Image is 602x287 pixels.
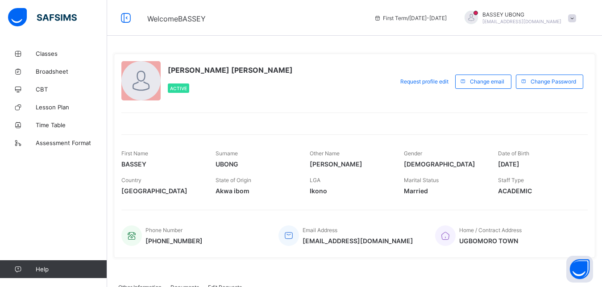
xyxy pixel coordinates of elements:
[303,227,337,233] span: Email Address
[482,11,561,18] span: BASSEY UBONG
[310,187,390,195] span: Ikono
[216,187,296,195] span: Akwa ibom
[400,78,448,85] span: Request profile edit
[404,187,485,195] span: Married
[498,150,529,157] span: Date of Birth
[8,8,77,27] img: safsims
[310,160,390,168] span: [PERSON_NAME]
[459,227,522,233] span: Home / Contract Address
[404,160,485,168] span: [DEMOGRAPHIC_DATA]
[36,121,107,129] span: Time Table
[216,150,238,157] span: Surname
[303,237,413,245] span: [EMAIL_ADDRESS][DOMAIN_NAME]
[498,160,579,168] span: [DATE]
[482,19,561,24] span: [EMAIL_ADDRESS][DOMAIN_NAME]
[121,187,202,195] span: [GEOGRAPHIC_DATA]
[470,78,504,85] span: Change email
[374,15,447,21] span: session/term information
[498,187,579,195] span: ACADEMIC
[168,66,293,75] span: [PERSON_NAME] [PERSON_NAME]
[498,177,524,183] span: Staff Type
[121,150,148,157] span: First Name
[36,50,107,57] span: Classes
[404,177,439,183] span: Marital Status
[310,177,320,183] span: LGA
[36,68,107,75] span: Broadsheet
[145,237,203,245] span: [PHONE_NUMBER]
[121,160,202,168] span: BASSEY
[36,266,107,273] span: Help
[36,139,107,146] span: Assessment Format
[216,177,251,183] span: State of Origin
[145,227,183,233] span: Phone Number
[456,11,581,25] div: BASSEYUBONG
[36,104,107,111] span: Lesson Plan
[36,86,107,93] span: CBT
[170,86,187,91] span: Active
[404,150,422,157] span: Gender
[147,14,206,23] span: Welcome BASSEY
[216,160,296,168] span: UBONG
[566,256,593,283] button: Open asap
[459,237,522,245] span: UGBOMORO TOWN
[121,177,141,183] span: Country
[310,150,340,157] span: Other Name
[531,78,576,85] span: Change Password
